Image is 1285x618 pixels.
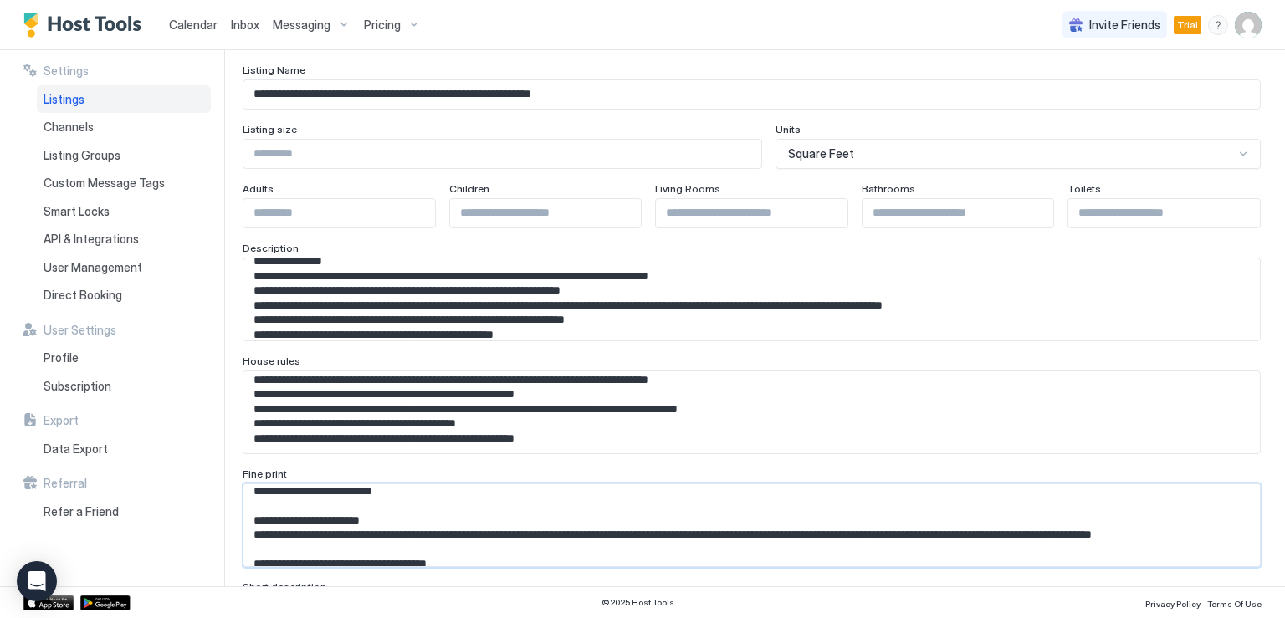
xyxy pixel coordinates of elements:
a: Listing Groups [37,141,211,170]
span: Terms Of Use [1207,599,1262,609]
a: API & Integrations [37,225,211,253]
span: Subscription [44,379,111,394]
span: Units [776,123,801,135]
div: User profile [1235,12,1262,38]
span: Adults [243,182,274,195]
span: Profile [44,350,79,365]
span: Toilets [1067,182,1101,195]
input: Input Field [1068,199,1260,227]
span: Channels [44,120,94,135]
span: API & Integrations [44,232,139,247]
span: Direct Booking [44,288,122,303]
span: Referral [44,476,87,491]
a: Calendar [169,16,218,33]
input: Input Field [656,199,847,227]
a: Smart Locks [37,197,211,226]
span: Listing Name [243,64,305,76]
span: Square Feet [788,146,854,161]
span: Inbox [231,18,259,32]
a: Data Export [37,435,211,463]
textarea: Input Field [243,371,1247,453]
a: Direct Booking [37,281,211,309]
span: Trial [1177,18,1198,33]
a: Host Tools Logo [23,13,149,38]
a: Privacy Policy [1145,594,1201,611]
span: Settings [44,64,89,79]
textarea: Input Field [243,258,1247,340]
a: Subscription [37,372,211,401]
a: Inbox [231,16,259,33]
span: Children [449,182,489,195]
a: Refer a Friend [37,498,211,526]
span: User Management [44,260,142,275]
span: Listings [44,92,84,107]
span: User Settings [44,323,116,338]
a: Profile [37,344,211,372]
a: User Management [37,253,211,282]
span: Data Export [44,442,108,457]
input: Input Field [243,80,1260,109]
textarea: Input Field [243,484,1247,566]
input: Input Field [243,140,761,168]
a: App Store [23,595,74,610]
span: Listing Groups [44,148,120,163]
span: Export [44,413,79,428]
span: House rules [243,355,300,367]
span: Pricing [364,18,401,33]
span: Calendar [169,18,218,32]
span: Listing size [243,123,297,135]
span: Custom Message Tags [44,176,165,191]
input: Input Field [450,199,642,227]
span: Refer a Friend [44,504,119,519]
span: Short description [243,580,326,593]
a: Channels [37,113,211,141]
span: Fine print [243,467,287,480]
span: Invite Friends [1089,18,1160,33]
a: Terms Of Use [1207,594,1262,611]
div: menu [1208,15,1228,35]
input: Input Field [863,199,1054,227]
span: Privacy Policy [1145,599,1201,609]
a: Custom Message Tags [37,169,211,197]
a: Listings [37,85,211,114]
span: Bathrooms [862,182,915,195]
span: Smart Locks [44,204,110,219]
span: Living Rooms [655,182,720,195]
a: Google Play Store [80,595,131,610]
div: Open Intercom Messenger [17,561,57,601]
span: Description [243,242,299,254]
input: Input Field [243,199,435,227]
span: © 2025 Host Tools [602,597,674,608]
span: Messaging [273,18,330,33]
